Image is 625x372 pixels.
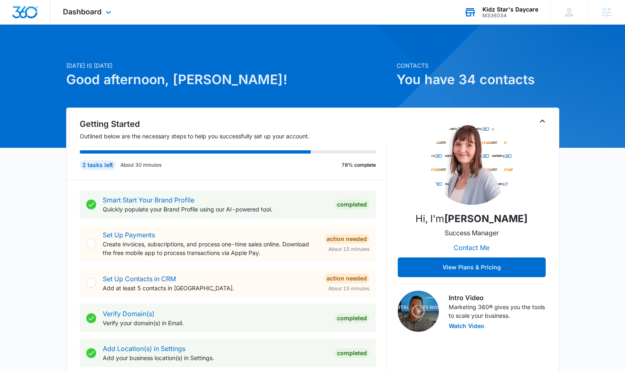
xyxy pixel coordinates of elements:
[82,48,88,54] img: tab_keywords_by_traffic_grey.svg
[334,348,369,358] div: Completed
[328,285,369,292] span: About 15 minutes
[328,246,369,253] span: About 15 minutes
[482,13,538,18] div: account id
[398,291,439,332] img: Intro Video
[482,6,538,13] div: account name
[21,21,90,28] div: Domain: [DOMAIN_NAME]
[444,213,528,225] strong: [PERSON_NAME]
[103,310,155,318] a: Verify Domain(s)
[103,205,328,214] p: Quickly populate your Brand Profile using our AI-powered tool.
[103,284,318,292] p: Add at least 5 contacts in [GEOGRAPHIC_DATA].
[398,257,546,277] button: View Plans & Pricing
[324,234,369,244] div: Action Needed
[120,161,161,169] p: About 30 minutes
[449,293,546,303] h3: Intro Video
[445,238,498,257] button: Contact Me
[537,116,547,126] button: Toggle Collapse
[445,228,499,238] p: Success Manager
[415,211,528,226] p: Hi, I'm
[103,196,194,204] a: Smart Start Your Brand Profile
[324,273,369,283] div: Action Needed
[397,61,559,70] p: Contacts
[449,303,546,320] p: Marketing 360® gives you the tools to scale your business.
[23,13,40,20] div: v 4.0.25
[334,313,369,323] div: Completed
[80,132,386,140] p: Outlined below are the necessary steps to help you successfully set up your account.
[397,70,559,90] h1: You have 34 contacts
[431,123,513,205] img: Christy Perez
[13,21,20,28] img: website_grey.svg
[31,48,74,54] div: Domain Overview
[449,323,484,329] button: Watch Video
[103,319,328,327] p: Verify your domain(s) in Email.
[103,231,155,239] a: Set Up Payments
[103,275,176,283] a: Set Up Contacts in CRM
[66,61,392,70] p: [DATE] is [DATE]
[341,161,376,169] p: 78% complete
[13,13,20,20] img: logo_orange.svg
[91,48,138,54] div: Keywords by Traffic
[66,70,392,90] h1: Good afternoon, [PERSON_NAME]!
[63,7,101,16] span: Dashboard
[334,200,369,209] div: Completed
[103,354,328,362] p: Add your business location(s) in Settings.
[103,240,318,257] p: Create invoices, subscriptions, and process one-time sales online. Download the free mobile app t...
[80,160,115,170] div: 2 tasks left
[22,48,29,54] img: tab_domain_overview_orange.svg
[103,344,185,353] a: Add Location(s) in Settings
[80,118,386,130] h2: Getting Started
